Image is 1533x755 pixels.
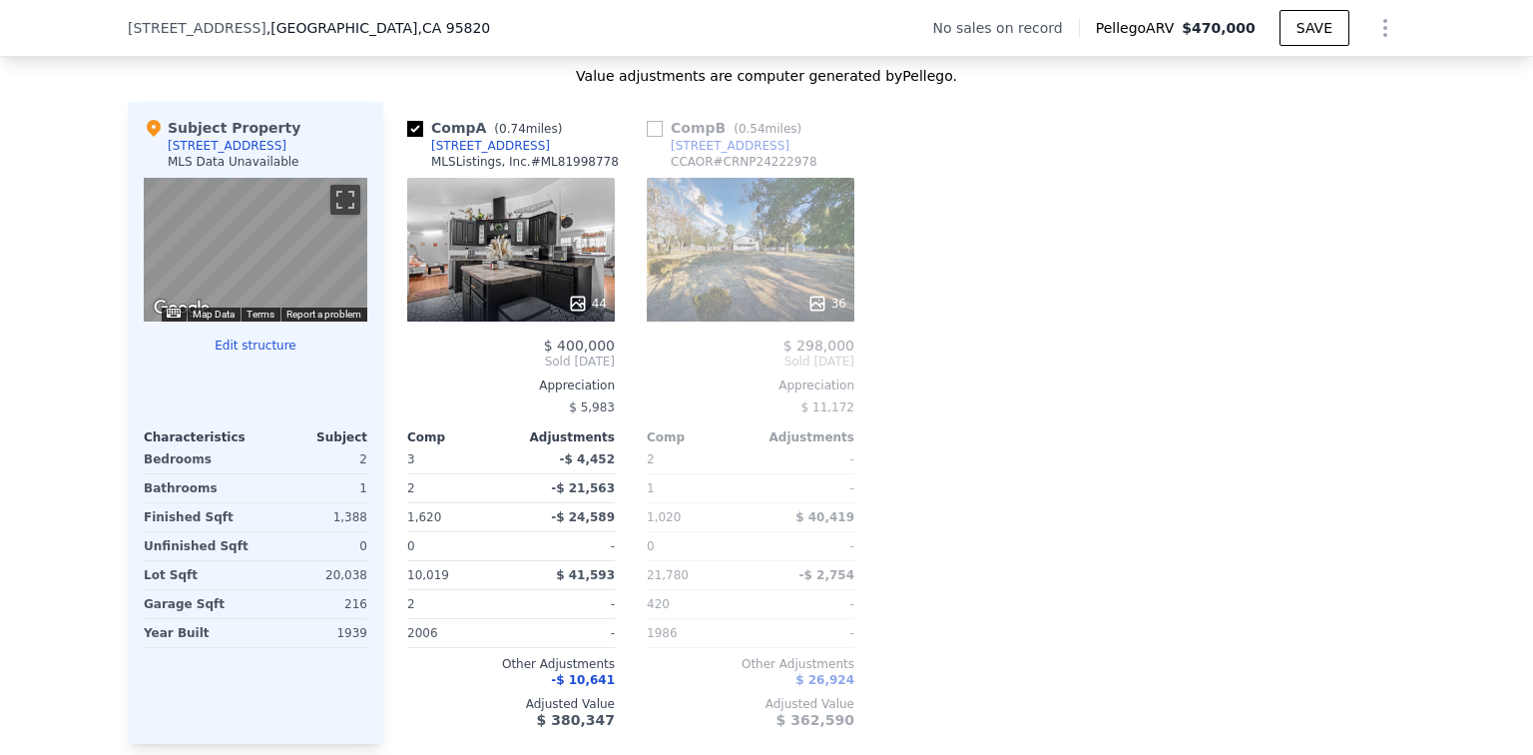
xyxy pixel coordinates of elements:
span: $ 26,924 [795,673,854,687]
div: No sales on record [932,18,1078,38]
div: [STREET_ADDRESS] [671,138,789,154]
div: Characteristics [144,429,255,445]
span: $ 400,000 [544,338,615,354]
div: 2 [259,445,367,473]
div: Comp B [647,118,809,138]
span: $ 11,172 [801,400,854,414]
div: 0 [259,532,367,560]
div: Adjusted Value [407,696,615,712]
div: 1939 [259,619,367,647]
span: , [GEOGRAPHIC_DATA] [266,18,490,38]
div: - [515,532,615,560]
span: $ 40,419 [795,510,854,524]
span: 0 [647,539,655,553]
span: 0 [407,539,415,553]
span: 0.54 [739,122,766,136]
a: Open this area in Google Maps (opens a new window) [149,296,215,322]
span: 2 [647,452,655,466]
div: 1 [647,474,747,502]
span: Pellego ARV [1096,18,1183,38]
div: 20,038 [259,561,367,589]
span: 420 [647,597,670,611]
span: $ 362,590 [776,712,854,728]
button: Show Options [1365,8,1405,48]
span: 21,780 [647,568,689,582]
div: 36 [807,294,846,314]
div: Appreciation [407,377,615,393]
div: 1 [259,474,367,502]
div: 2006 [407,619,507,647]
span: $ 380,347 [537,712,615,728]
div: Street View [144,178,367,322]
span: 3 [407,452,415,466]
div: - [755,532,854,560]
div: 44 [568,294,607,314]
div: Appreciation [647,377,854,393]
button: Edit structure [144,338,367,354]
div: Adjustments [751,429,854,445]
span: ( miles) [486,122,570,136]
div: MLS Data Unavailable [168,154,299,170]
span: -$ 24,589 [551,510,615,524]
span: $ 298,000 [783,338,854,354]
div: Lot Sqft [144,561,252,589]
span: 2 [407,597,415,611]
a: Terms [247,309,274,320]
button: Keyboard shortcuts [167,309,181,318]
div: Comp [407,429,511,445]
div: 216 [259,590,367,618]
div: - [755,590,854,618]
span: , CA 95820 [417,20,490,36]
img: Google [149,296,215,322]
div: - [755,619,854,647]
span: $ 41,593 [556,568,615,582]
div: MLSListings, Inc. # ML81998778 [431,154,619,170]
span: -$ 10,641 [551,673,615,687]
div: Bathrooms [144,474,252,502]
div: CCAOR # CRNP24222978 [671,154,817,170]
span: $470,000 [1182,20,1256,36]
a: [STREET_ADDRESS] [647,138,789,154]
div: [STREET_ADDRESS] [431,138,550,154]
div: - [515,619,615,647]
div: [STREET_ADDRESS] [168,138,286,154]
span: Sold [DATE] [407,354,615,370]
span: 0.74 [499,122,526,136]
span: -$ 2,754 [799,568,854,582]
div: Comp [647,429,751,445]
div: 1986 [647,619,747,647]
div: Subject Property [144,118,300,138]
div: Garage Sqft [144,590,252,618]
div: 1,388 [259,503,367,531]
div: Unfinished Sqft [144,532,252,560]
a: [STREET_ADDRESS] [407,138,550,154]
span: 1,620 [407,510,441,524]
span: [STREET_ADDRESS] [128,18,266,38]
div: Map [144,178,367,322]
button: Toggle fullscreen view [330,185,360,215]
div: Other Adjustments [647,656,854,672]
div: Bedrooms [144,445,252,473]
div: - [515,590,615,618]
button: SAVE [1279,10,1349,46]
div: - [755,474,854,502]
span: 10,019 [407,568,449,582]
div: - [755,445,854,473]
div: Adjusted Value [647,696,854,712]
div: Year Built [144,619,252,647]
div: Value adjustments are computer generated by Pellego . [128,66,1405,86]
div: Subject [255,429,367,445]
span: 1,020 [647,510,681,524]
a: Report a problem [286,309,361,320]
span: $ 5,983 [569,400,615,414]
span: -$ 4,452 [560,452,615,466]
div: Finished Sqft [144,503,252,531]
div: Adjustments [511,429,615,445]
div: Comp A [407,118,570,138]
span: ( miles) [726,122,809,136]
button: Map Data [193,308,235,322]
span: Sold [DATE] [647,354,854,370]
span: -$ 21,563 [551,481,615,495]
div: 2 [407,474,507,502]
div: Other Adjustments [407,656,615,672]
